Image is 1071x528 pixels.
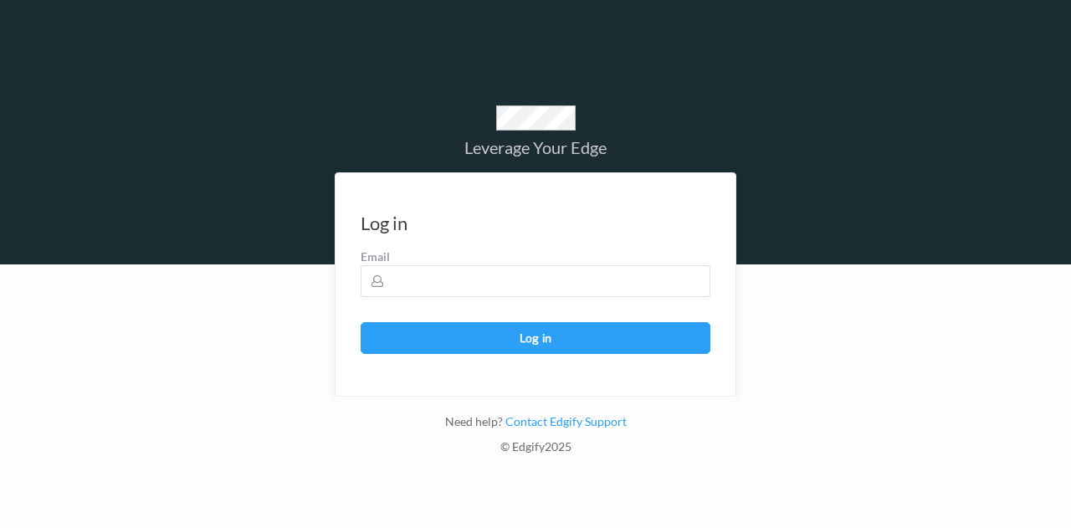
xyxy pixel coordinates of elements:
a: Contact Edgify Support [503,414,627,428]
div: © Edgify 2025 [335,438,736,464]
div: Need help? [335,413,736,438]
div: Leverage Your Edge [335,139,736,156]
label: Email [361,249,710,265]
button: Log in [361,322,710,354]
div: Log in [361,215,407,232]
